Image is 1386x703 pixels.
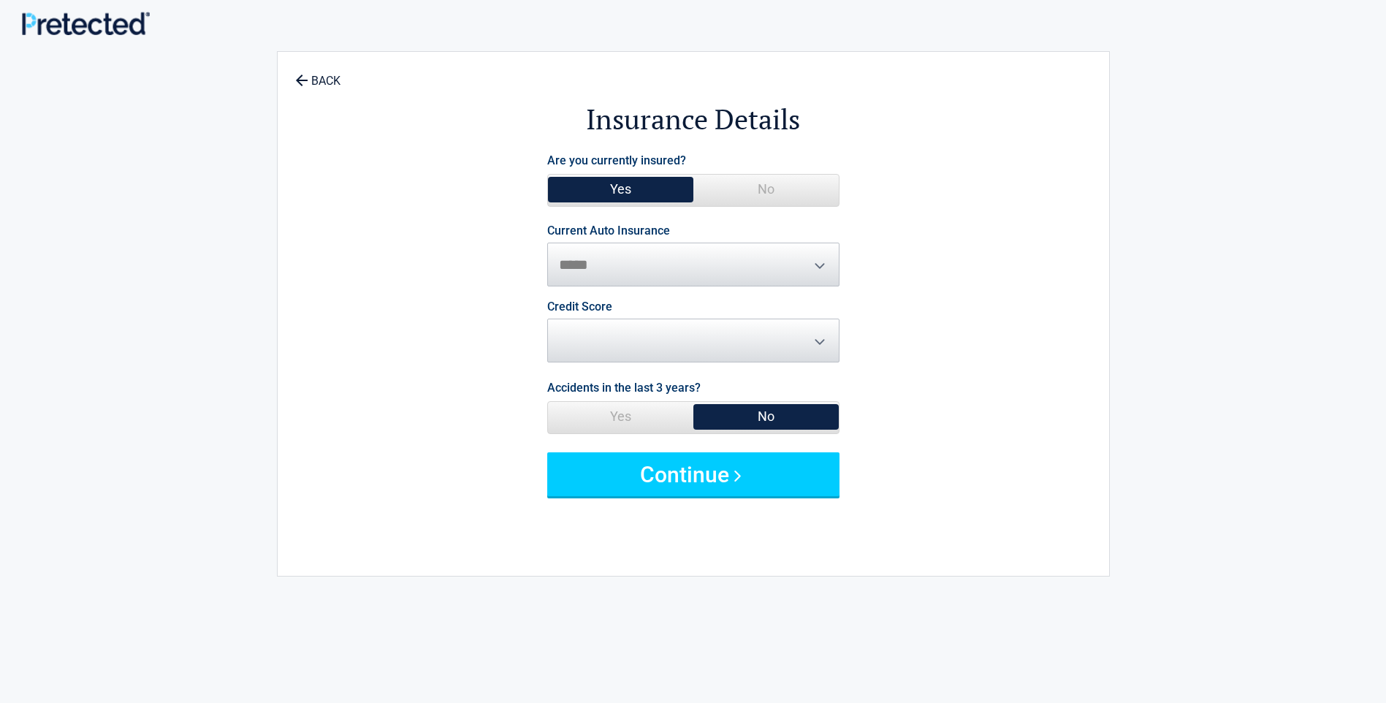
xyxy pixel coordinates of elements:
[548,175,693,204] span: Yes
[547,452,839,496] button: Continue
[693,175,839,204] span: No
[693,402,839,431] span: No
[547,378,701,398] label: Accidents in the last 3 years?
[292,61,343,87] a: BACK
[547,151,686,170] label: Are you currently insured?
[547,225,670,237] label: Current Auto Insurance
[358,101,1029,138] h2: Insurance Details
[22,12,150,35] img: Main Logo
[547,301,612,313] label: Credit Score
[548,402,693,431] span: Yes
